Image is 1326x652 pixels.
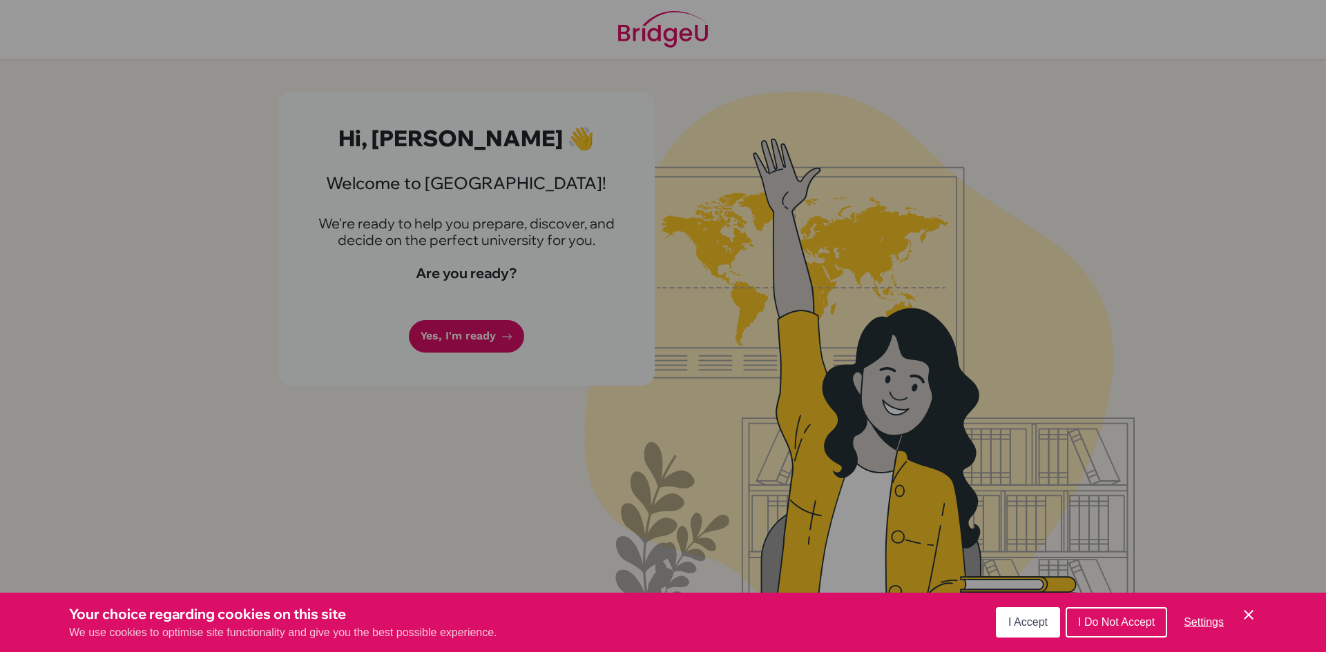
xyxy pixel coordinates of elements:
button: Save and close [1240,606,1257,623]
p: We use cookies to optimise site functionality and give you the best possible experience. [69,624,497,641]
span: I Accept [1008,616,1048,628]
h3: Your choice regarding cookies on this site [69,604,497,624]
button: Settings [1173,609,1235,636]
span: Settings [1184,616,1224,628]
button: I Accept [996,607,1060,638]
button: I Do Not Accept [1066,607,1167,638]
span: I Do Not Accept [1078,616,1155,628]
